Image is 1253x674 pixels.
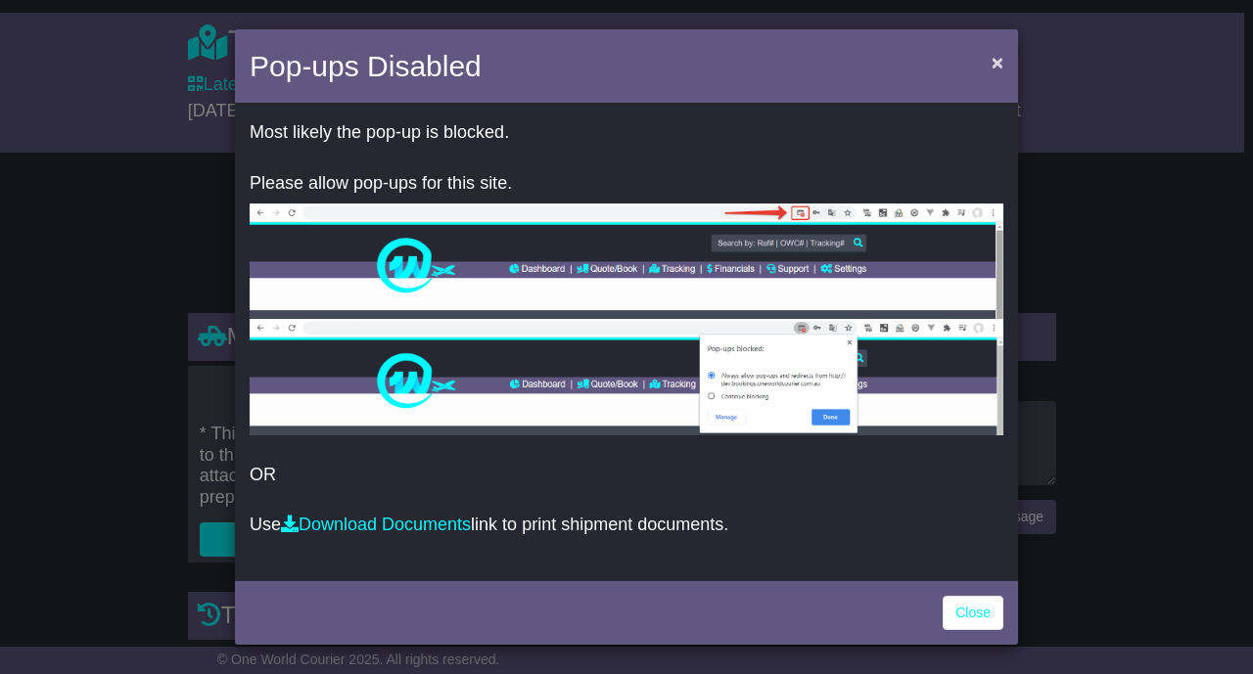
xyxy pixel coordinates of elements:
p: Please allow pop-ups for this site. [250,173,1003,195]
p: Most likely the pop-up is blocked. [250,122,1003,144]
img: allow-popup-2.png [250,319,1003,435]
button: Close [982,42,1013,82]
a: Close [943,596,1003,630]
a: Download Documents [281,515,471,534]
img: allow-popup-1.png [250,203,1003,319]
span: × [992,51,1003,73]
div: OR [235,108,1018,576]
p: Use link to print shipment documents. [250,515,1003,536]
h4: Pop-ups Disabled [250,44,482,88]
